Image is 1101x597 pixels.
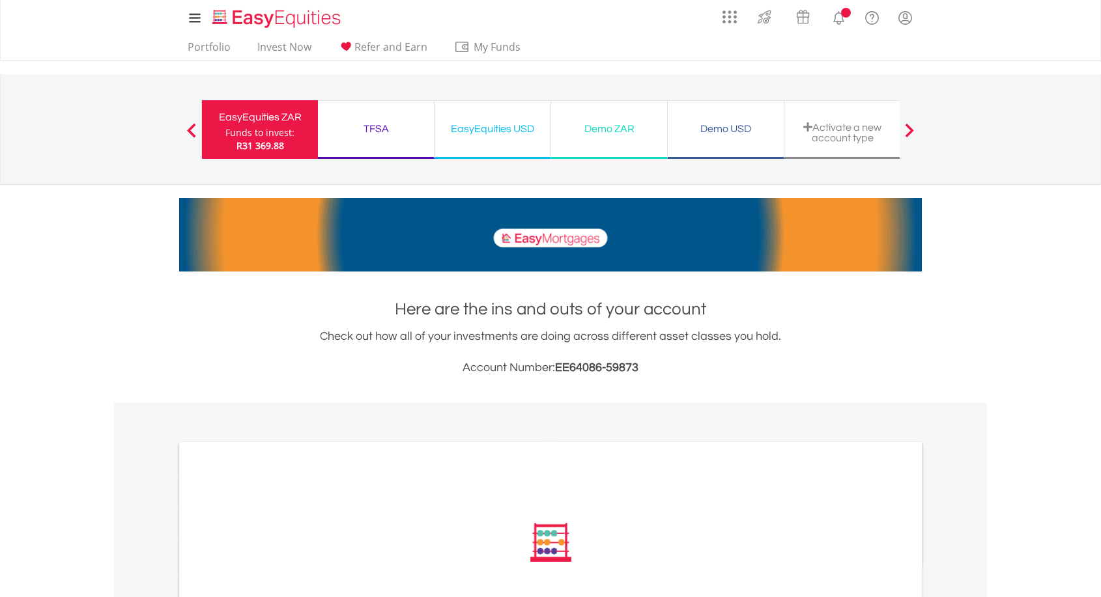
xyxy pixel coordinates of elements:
[225,126,294,139] div: Funds to invest:
[333,40,433,61] a: Refer and Earn
[442,120,543,138] div: EasyEquities USD
[676,120,776,138] div: Demo USD
[454,38,539,55] span: My Funds
[182,40,236,61] a: Portfolio
[207,3,346,29] a: Home page
[354,40,427,54] span: Refer and Earn
[792,122,893,143] div: Activate a new account type
[822,3,855,29] a: Notifications
[210,8,346,29] img: EasyEquities_Logo.png
[252,40,317,61] a: Invest Now
[555,361,638,374] span: EE64086-59873
[855,3,889,29] a: FAQ's and Support
[179,327,922,377] div: Check out how all of your investments are doing across different asset classes you hold.
[326,120,426,138] div: TFSA
[559,120,659,138] div: Demo ZAR
[179,359,922,377] h3: Account Number:
[784,3,822,27] a: Vouchers
[889,3,922,32] a: My Profile
[179,298,922,321] h1: Here are the ins and outs of your account
[210,108,310,126] div: EasyEquities ZAR
[236,139,284,152] span: R31 369.88
[754,7,775,27] img: thrive-v2.svg
[714,3,745,24] a: AppsGrid
[792,7,814,27] img: vouchers-v2.svg
[179,198,922,271] img: EasyMortage Promotion Banner
[722,10,737,24] img: grid-menu-icon.svg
